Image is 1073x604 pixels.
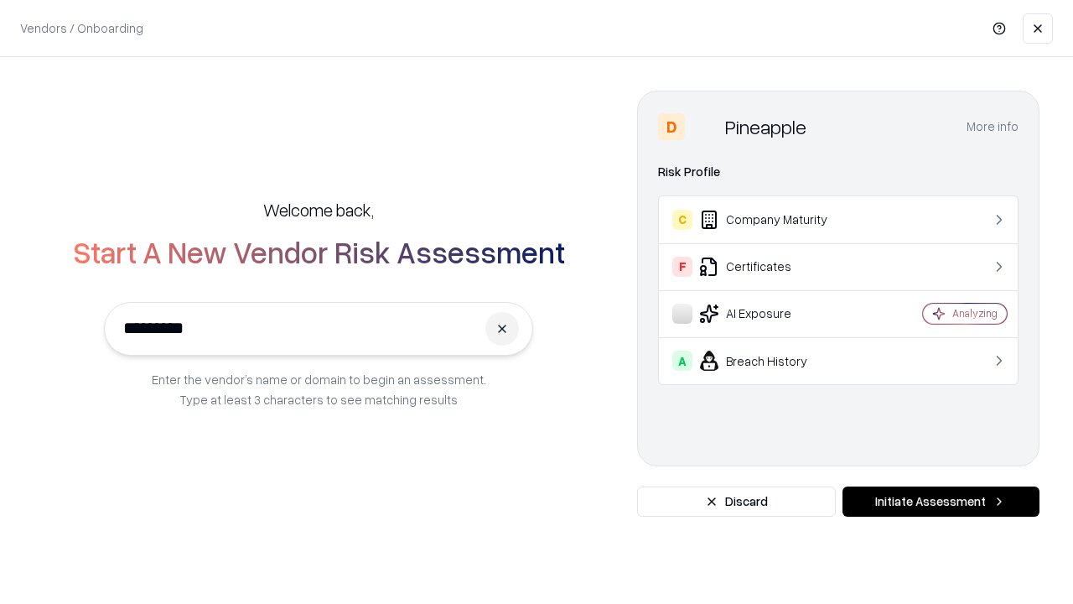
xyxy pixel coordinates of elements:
[658,113,685,140] div: D
[263,198,374,221] h5: Welcome back,
[20,19,143,37] p: Vendors / Onboarding
[967,112,1019,142] button: More info
[637,487,836,517] button: Discard
[73,235,565,268] h2: Start A New Vendor Risk Assessment
[952,306,998,320] div: Analyzing
[672,304,873,324] div: AI Exposure
[152,369,486,409] p: Enter the vendor’s name or domain to begin an assessment. Type at least 3 characters to see match...
[672,257,692,277] div: F
[692,113,718,140] img: Pineapple
[725,113,806,140] div: Pineapple
[672,210,873,230] div: Company Maturity
[672,351,873,371] div: Breach History
[672,257,873,277] div: Certificates
[672,210,692,230] div: C
[672,351,692,371] div: A
[658,162,1019,182] div: Risk Profile
[842,487,1039,517] button: Initiate Assessment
